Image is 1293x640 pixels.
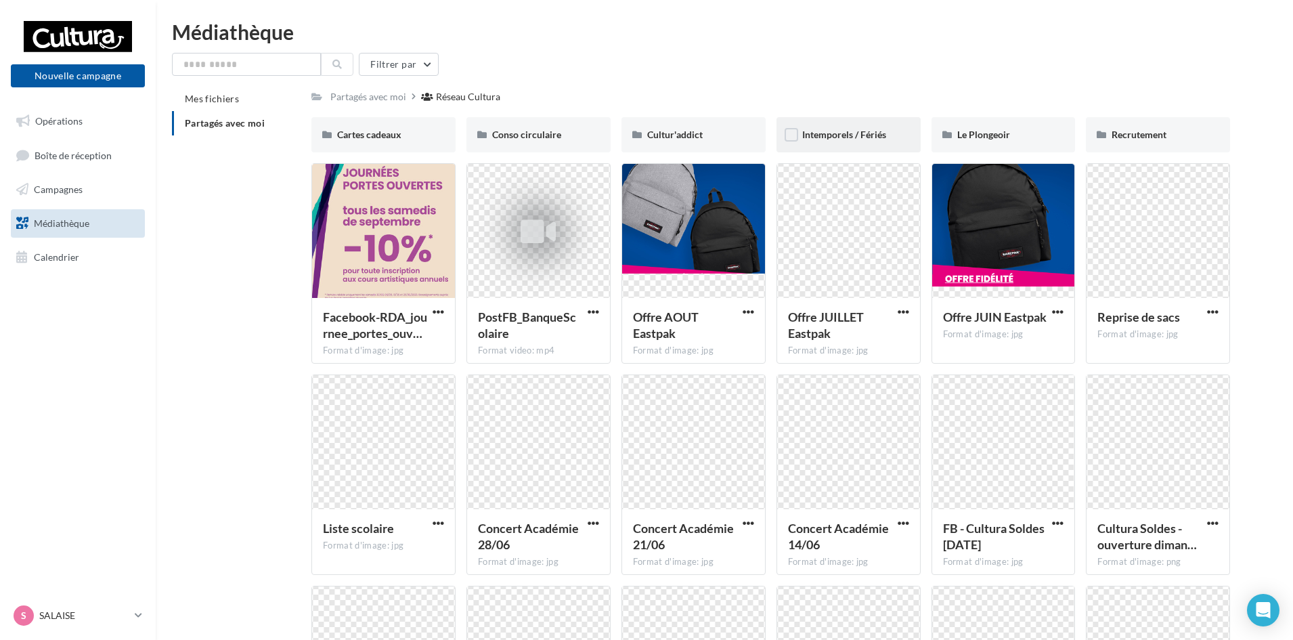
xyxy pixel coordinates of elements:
span: Calendrier [34,251,79,262]
div: Format d'image: jpg [1097,328,1219,341]
div: Format d'image: jpg [323,345,444,357]
span: Offre JUIN Eastpak [943,310,1047,324]
span: Le Plongeoir [957,129,1010,140]
span: Conso circulaire [492,129,561,140]
span: Recrutement [1112,129,1166,140]
span: Cultur'addict [647,129,703,140]
span: Liste scolaire [323,521,394,536]
a: S SALAISE [11,603,145,628]
span: Concert Académie 14/06 [788,521,889,552]
div: Format d'image: jpg [788,556,909,568]
span: Concert Académie 28/06 [478,521,579,552]
a: Opérations [8,107,148,135]
div: Format d'image: jpg [943,328,1064,341]
div: Médiathèque [172,22,1277,42]
div: Format d'image: jpg [633,345,754,357]
span: Facebook-RDA_journee_portes_ouvertes [323,310,427,341]
a: Calendrier [8,243,148,272]
span: PostFB_BanqueScolaire [478,310,576,341]
div: Format d'image: jpg [943,556,1064,568]
div: Format d'image: jpg [323,540,444,552]
div: Format d'image: jpg [788,345,909,357]
button: Nouvelle campagne [11,64,145,87]
span: FB - Cultura Soldes juin 2025 [943,521,1045,552]
a: Campagnes [8,175,148,204]
div: Open Intercom Messenger [1247,594,1279,626]
a: Boîte de réception [8,141,148,170]
span: Partagés avec moi [185,117,265,129]
span: Cartes cadeaux [337,129,401,140]
span: Intemporels / Fériés [802,129,886,140]
span: Médiathèque [34,217,89,229]
span: Offre JUILLET Eastpak [788,310,864,341]
span: Opérations [35,115,83,127]
div: Partagés avec moi [330,90,406,104]
span: Boîte de réception [35,149,112,161]
span: Offre AOUT Eastpak [633,310,699,341]
span: Concert Académie 21/06 [633,521,734,552]
span: Cultura Soldes - ouverture dimanche [1097,521,1197,552]
div: Réseau Cultura [436,90,500,104]
span: Reprise de sacs [1097,310,1180,324]
span: S [21,609,26,622]
span: Mes fichiers [185,93,239,104]
div: Format d'image: png [1097,556,1219,568]
div: Format d'image: jpg [633,556,754,568]
span: Campagnes [34,184,83,195]
div: Format video: mp4 [478,345,599,357]
p: SALAISE [39,609,129,622]
button: Filtrer par [359,53,439,76]
a: Médiathèque [8,209,148,238]
div: Format d'image: jpg [478,556,599,568]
